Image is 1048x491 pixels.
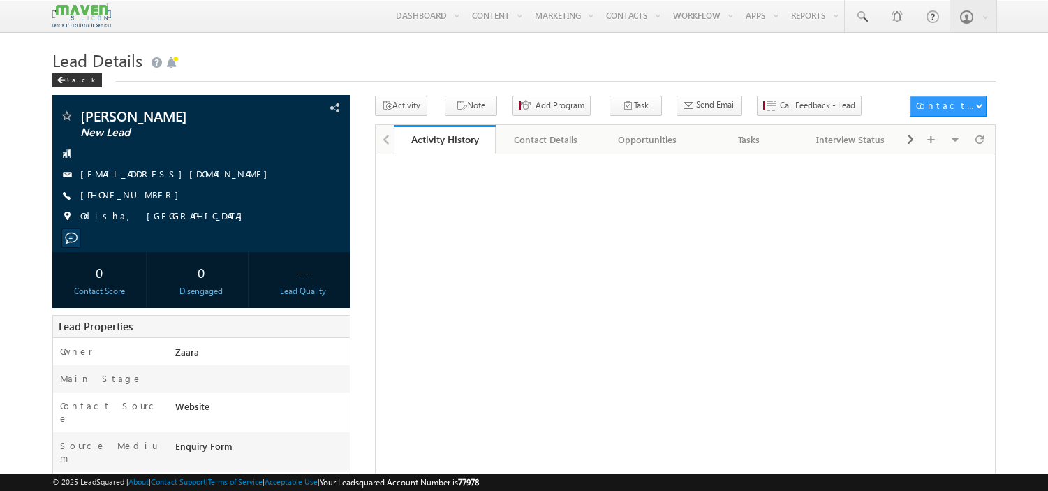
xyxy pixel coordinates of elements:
[52,73,102,87] div: Back
[128,477,149,486] a: About
[404,133,485,146] div: Activity History
[60,345,93,358] label: Owner
[158,285,244,298] div: Disengaged
[610,96,662,116] button: Task
[60,439,161,464] label: Source Medium
[458,477,479,488] span: 77978
[60,372,142,385] label: Main Stage
[260,285,346,298] div: Lead Quality
[910,96,987,117] button: Contact Actions
[780,99,855,112] span: Call Feedback - Lead
[60,400,161,425] label: Contact Source
[696,98,736,111] span: Send Email
[172,439,350,459] div: Enquiry Form
[52,73,109,85] a: Back
[172,400,350,419] div: Website
[56,259,142,285] div: 0
[800,125,901,154] a: Interview Status
[80,126,265,140] span: New Lead
[608,131,686,148] div: Opportunities
[375,96,427,116] button: Activity
[597,125,698,154] a: Opportunities
[710,131,788,148] div: Tasks
[699,125,800,154] a: Tasks
[59,319,133,333] span: Lead Properties
[52,49,142,71] span: Lead Details
[536,99,584,112] span: Add Program
[260,259,346,285] div: --
[677,96,742,116] button: Send Email
[208,477,263,486] a: Terms of Service
[265,477,318,486] a: Acceptable Use
[512,96,591,116] button: Add Program
[496,125,597,154] a: Contact Details
[52,3,111,28] img: Custom Logo
[445,96,497,116] button: Note
[158,259,244,285] div: 0
[507,131,584,148] div: Contact Details
[394,125,495,154] a: Activity History
[916,99,975,112] div: Contact Actions
[757,96,862,116] button: Call Feedback - Lead
[80,168,274,179] a: [EMAIL_ADDRESS][DOMAIN_NAME]
[811,131,889,148] div: Interview Status
[80,210,249,223] span: Odisha, [GEOGRAPHIC_DATA]
[320,477,479,488] span: Your Leadsquared Account Number is
[175,346,199,358] span: Zaara
[52,476,479,489] span: © 2025 LeadSquared | | | | |
[80,189,186,203] span: [PHONE_NUMBER]
[80,109,265,123] span: [PERSON_NAME]
[56,285,142,298] div: Contact Score
[151,477,206,486] a: Contact Support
